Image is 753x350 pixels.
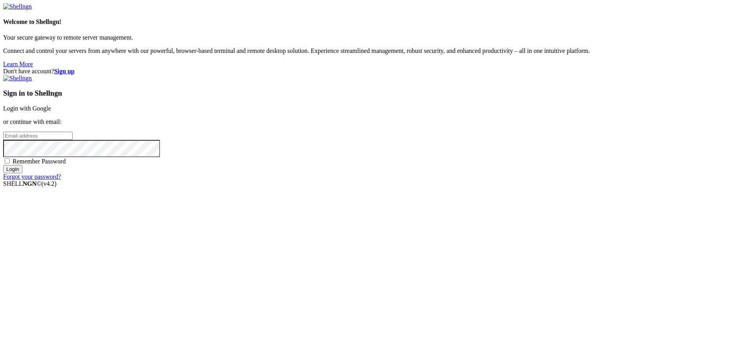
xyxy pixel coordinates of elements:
p: Your secure gateway to remote server management. [3,34,750,41]
span: 4.2.0 [42,180,57,187]
input: Remember Password [5,158,10,163]
a: Forgot your password? [3,173,61,180]
p: Connect and control your servers from anywhere with our powerful, browser-based terminal and remo... [3,47,750,54]
img: Shellngn [3,3,32,10]
input: Email address [3,132,73,140]
p: or continue with email: [3,118,750,125]
img: Shellngn [3,75,32,82]
a: Learn More [3,61,33,67]
a: Sign up [54,68,75,74]
b: NGN [23,180,37,187]
a: Login with Google [3,105,51,112]
span: SHELL © [3,180,56,187]
input: Login [3,165,22,173]
h4: Welcome to Shellngn! [3,18,750,25]
span: Remember Password [13,158,66,165]
h3: Sign in to Shellngn [3,89,750,98]
div: Don't have account? [3,68,750,75]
